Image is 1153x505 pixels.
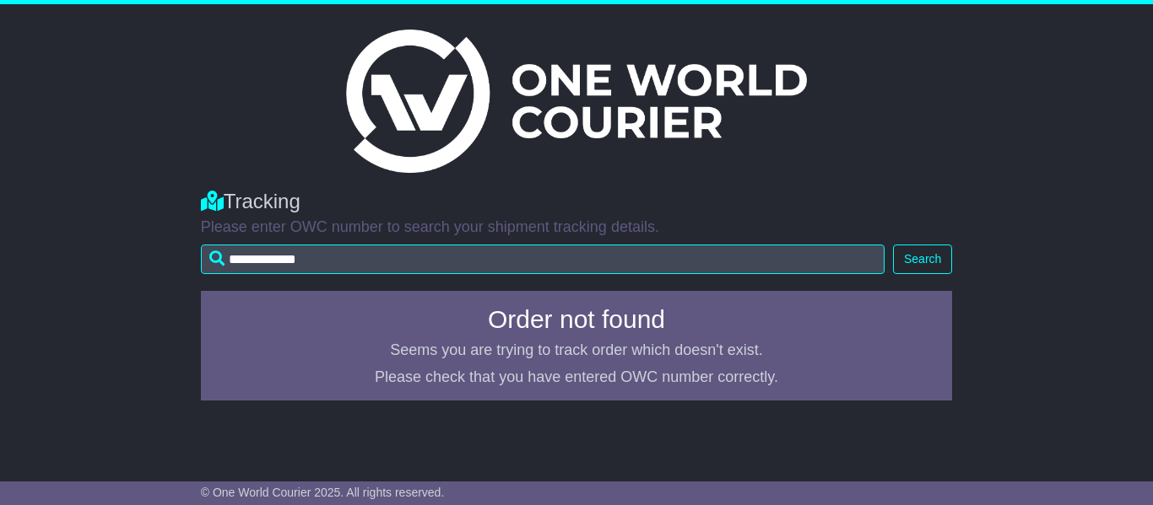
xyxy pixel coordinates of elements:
h4: Order not found [211,305,943,333]
img: Light [346,30,807,173]
span: © One World Courier 2025. All rights reserved. [201,486,445,499]
p: Please enter OWC number to search your shipment tracking details. [201,218,953,237]
div: Tracking [201,190,953,214]
p: Please check that you have entered OWC number correctly. [211,368,943,387]
button: Search [893,244,952,274]
p: Seems you are trying to track order which doesn't exist. [211,341,943,360]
